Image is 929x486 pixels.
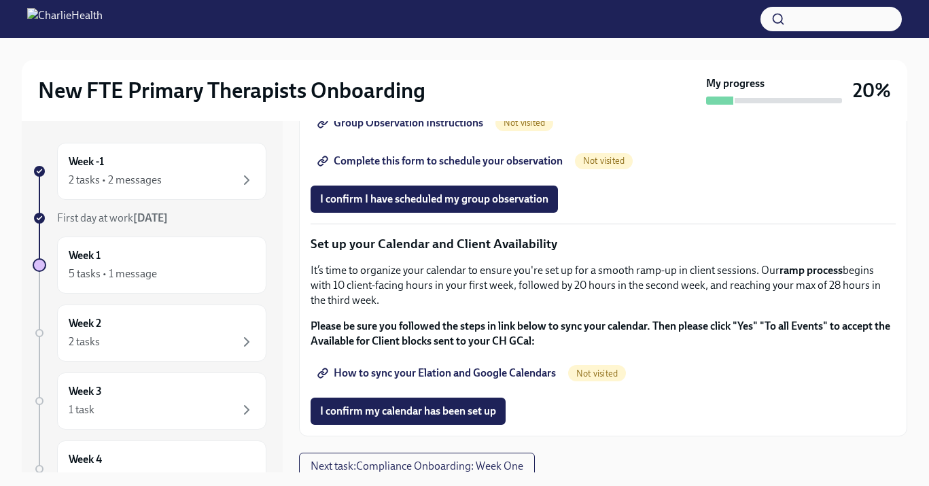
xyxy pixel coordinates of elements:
span: I confirm my calendar has been set up [320,404,496,418]
strong: ramp process [779,264,843,277]
span: Not visited [575,156,633,166]
span: First day at work [57,211,168,224]
span: Not visited [568,368,626,379]
h2: New FTE Primary Therapists Onboarding [38,77,425,104]
a: Week 31 task [33,372,266,430]
span: How to sync your Elation and Google Calendars [320,366,556,380]
a: Week -12 tasks • 2 messages [33,143,266,200]
p: It’s time to organize your calendar to ensure you're set up for a smooth ramp-up in client sessio... [311,263,896,308]
h6: Week 3 [69,384,102,399]
a: Complete this form to schedule your observation [311,147,572,175]
span: I confirm I have scheduled my group observation [320,192,548,206]
strong: Please be sure you followed the steps in link below to sync your calendar. Then please click "Yes... [311,319,890,347]
p: Set up your Calendar and Client Availability [311,235,896,253]
h6: Week 1 [69,248,101,263]
span: Not visited [495,118,553,128]
div: 1 task [69,402,94,417]
button: I confirm my calendar has been set up [311,398,506,425]
a: First day at work[DATE] [33,211,266,226]
span: Next task : Compliance Onboarding: Week One [311,459,523,473]
h6: Week 2 [69,316,101,331]
strong: [DATE] [133,211,168,224]
a: Group Observation Instructions [311,109,493,137]
img: CharlieHealth [27,8,103,30]
h6: Week -1 [69,154,104,169]
div: 5 tasks • 1 message [69,266,157,281]
h3: 20% [853,78,891,103]
div: 1 task [69,470,94,485]
span: Group Observation Instructions [320,116,483,130]
div: 2 tasks • 2 messages [69,173,162,188]
div: 2 tasks [69,334,100,349]
a: How to sync your Elation and Google Calendars [311,360,565,387]
span: Complete this form to schedule your observation [320,154,563,168]
h6: Week 4 [69,452,102,467]
button: I confirm I have scheduled my group observation [311,186,558,213]
button: Next task:Compliance Onboarding: Week One [299,453,535,480]
a: Week 15 tasks • 1 message [33,237,266,294]
strong: My progress [706,76,765,91]
a: Week 22 tasks [33,305,266,362]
